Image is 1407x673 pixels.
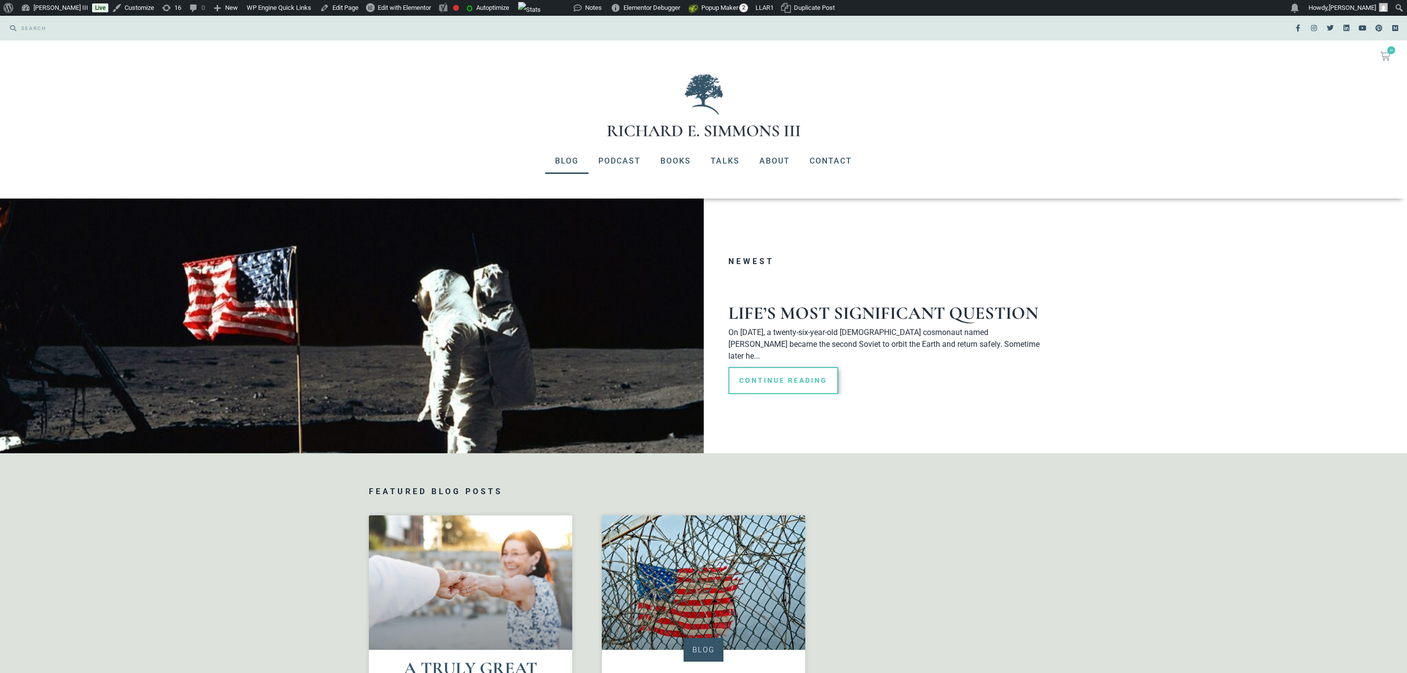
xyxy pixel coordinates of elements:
[684,638,723,662] div: Blog
[651,148,701,174] a: Books
[750,148,800,174] a: About
[728,327,1044,362] p: On [DATE], a twenty-six-year-old [DEMOGRAPHIC_DATA] cosmonaut named [PERSON_NAME] became the seco...
[701,148,750,174] a: Talks
[1387,46,1395,54] span: 0
[369,488,1039,496] h3: Featured Blog Posts
[728,303,1038,324] a: Life’s Most Significant Question
[545,148,589,174] a: Blog
[378,4,431,11] span: Edit with Elementor
[453,5,459,11] div: Focus keyphrase not set
[518,2,541,18] img: Views over 48 hours. Click for more Jetpack Stats.
[92,3,108,12] a: Live
[602,515,805,650] a: american-flag-barbed-wire-fence-54456
[728,258,1044,266] h3: Newest
[589,148,651,174] a: Podcast
[369,515,572,650] a: adult-anniversary-care-1449049
[1369,45,1402,67] a: 0
[16,21,699,35] input: SEARCH
[728,367,838,394] a: Read more about Life’s Most Significant Question
[1329,4,1376,11] span: [PERSON_NAME]
[800,148,862,174] a: Contact
[739,3,748,12] span: 2
[770,4,774,11] span: 1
